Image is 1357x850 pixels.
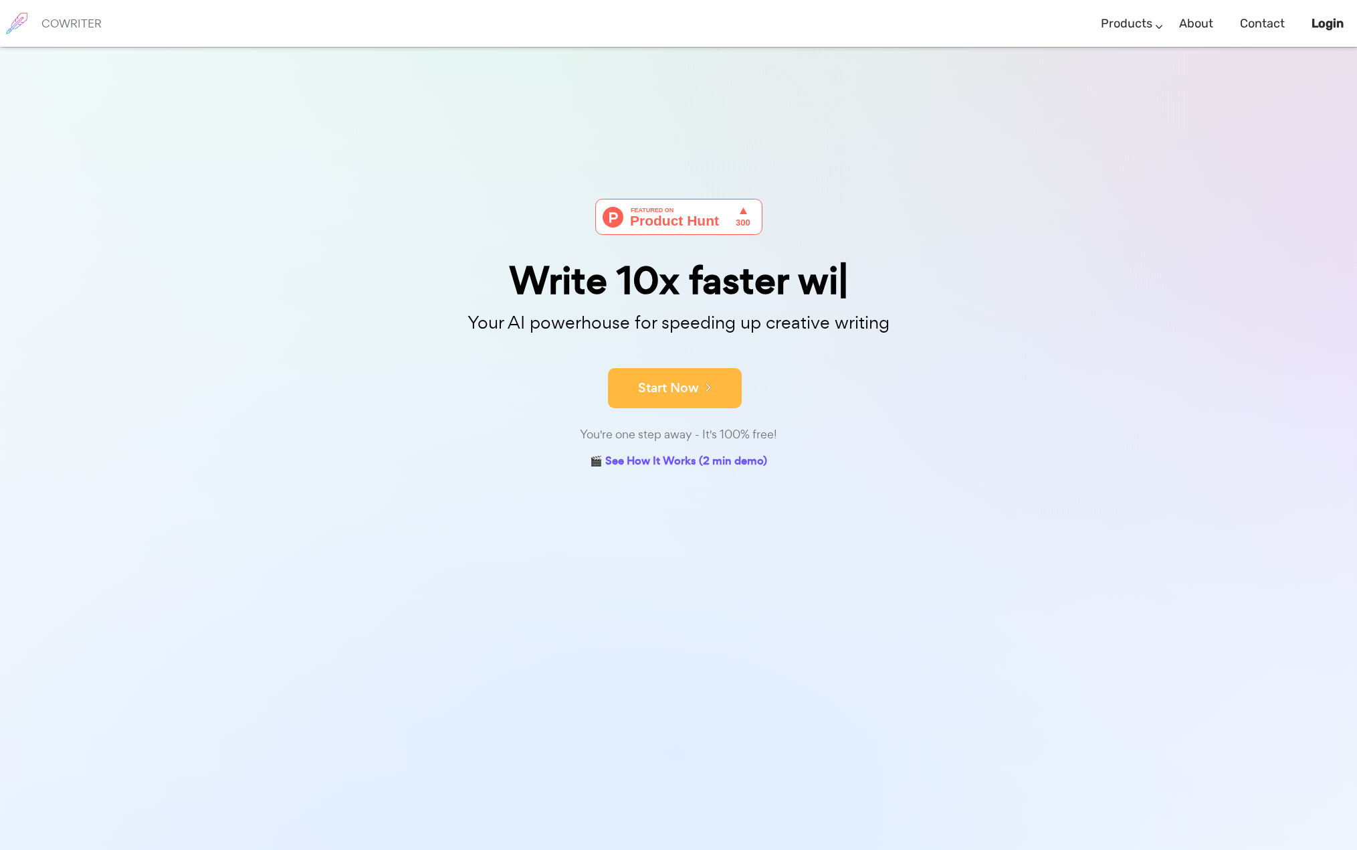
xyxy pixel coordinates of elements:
[1240,4,1285,44] a: Contact
[608,368,742,408] button: Start Now
[1179,4,1213,44] a: About
[344,425,1013,444] div: You're one step away - It's 100% free!
[41,17,102,29] h6: COWRITER
[590,452,767,473] a: 🎬 See How It Works (2 min demo)
[1312,16,1344,31] b: Login
[344,262,1013,300] div: Write 10x faster wi
[1312,4,1344,44] a: Login
[344,309,1013,337] p: Your AI powerhouse for speeding up creative writing
[1101,4,1152,44] a: Products
[595,199,762,235] img: Cowriter - Your AI buddy for speeding up creative writing | Product Hunt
